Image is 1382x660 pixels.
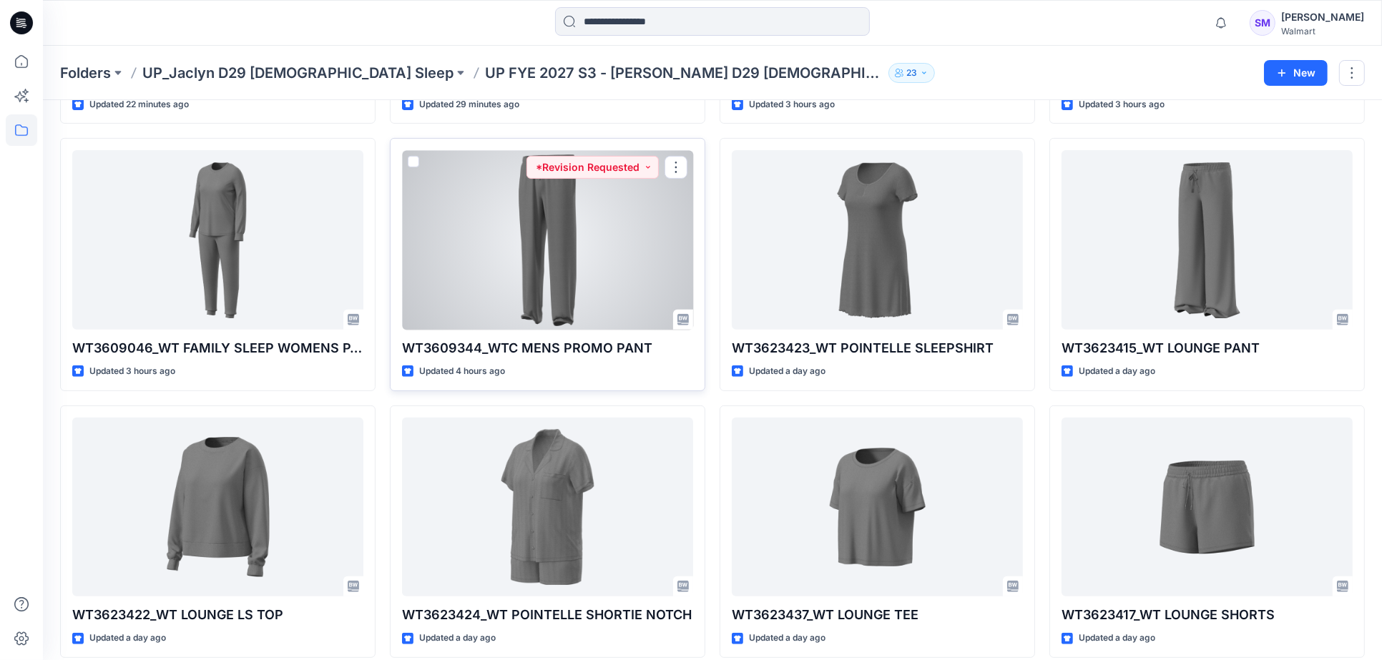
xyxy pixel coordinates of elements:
p: WT3623423_WT POINTELLE SLEEPSHIRT [732,338,1023,358]
a: WT3609344_WTC MENS PROMO PANT [402,150,693,330]
p: Updated 22 minutes ago [89,97,189,112]
p: WT3623415_WT LOUNGE PANT [1062,338,1353,358]
p: Updated a day ago [749,364,825,379]
button: 23 [888,63,935,83]
a: WT3623415_WT LOUNGE PANT [1062,150,1353,330]
p: WT3609046_WT FAMILY SLEEP WOMENS PJ SET [72,338,363,358]
p: Updated a day ago [419,631,496,646]
a: WT3623422_WT LOUNGE LS TOP [72,418,363,597]
a: WT3609046_WT FAMILY SLEEP WOMENS PJ SET [72,150,363,330]
p: Updated 29 minutes ago [419,97,519,112]
p: WT3609344_WTC MENS PROMO PANT [402,338,693,358]
a: WT3623423_WT POINTELLE SLEEPSHIRT [732,150,1023,330]
p: Updated 3 hours ago [89,364,175,379]
p: WT3623417_WT LOUNGE SHORTS [1062,605,1353,625]
p: Updated a day ago [1079,631,1155,646]
p: WT3623424_WT POINTELLE SHORTIE NOTCH [402,605,693,625]
p: 23 [906,65,917,81]
p: Updated 4 hours ago [419,364,505,379]
p: UP FYE 2027 S3 - [PERSON_NAME] D29 [DEMOGRAPHIC_DATA] Sleepwear [485,63,883,83]
p: WT3623422_WT LOUNGE LS TOP [72,605,363,625]
a: UP_Jaclyn D29 [DEMOGRAPHIC_DATA] Sleep [142,63,454,83]
button: New [1264,60,1328,86]
a: WT3623437_WT LOUNGE TEE [732,418,1023,597]
div: SM [1250,10,1275,36]
p: Updated 3 hours ago [1079,97,1165,112]
p: WT3623437_WT LOUNGE TEE [732,605,1023,625]
a: WT3623417_WT LOUNGE SHORTS [1062,418,1353,597]
div: Walmart [1281,26,1364,36]
a: Folders [60,63,111,83]
p: Updated 3 hours ago [749,97,835,112]
p: Updated a day ago [1079,364,1155,379]
p: Updated a day ago [89,631,166,646]
p: Updated a day ago [749,631,825,646]
a: WT3623424_WT POINTELLE SHORTIE NOTCH [402,418,693,597]
div: [PERSON_NAME] [1281,9,1364,26]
